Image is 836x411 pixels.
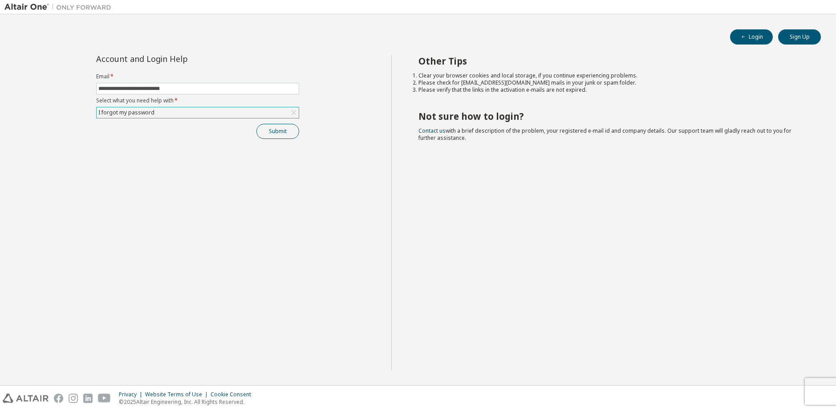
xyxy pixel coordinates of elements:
label: Select what you need help with [96,97,299,104]
div: Privacy [119,391,145,398]
img: altair_logo.svg [3,394,49,403]
button: Submit [256,124,299,139]
img: facebook.svg [54,394,63,403]
button: Sign Up [778,29,821,45]
span: with a brief description of the problem, your registered e-mail id and company details. Our suppo... [418,127,791,142]
a: Contact us [418,127,446,134]
img: Altair One [4,3,116,12]
li: Please verify that the links in the activation e-mails are not expired. [418,86,805,94]
img: instagram.svg [69,394,78,403]
h2: Not sure how to login? [418,110,805,122]
label: Email [96,73,299,80]
h2: Other Tips [418,55,805,67]
p: © 2025 Altair Engineering, Inc. All Rights Reserved. [119,398,256,406]
button: Login [730,29,773,45]
div: Website Terms of Use [145,391,211,398]
div: I forgot my password [97,108,156,118]
div: Account and Login Help [96,55,259,62]
img: youtube.svg [98,394,111,403]
li: Please check for [EMAIL_ADDRESS][DOMAIN_NAME] mails in your junk or spam folder. [418,79,805,86]
img: linkedin.svg [83,394,93,403]
div: I forgot my password [97,107,299,118]
div: Cookie Consent [211,391,256,398]
li: Clear your browser cookies and local storage, if you continue experiencing problems. [418,72,805,79]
